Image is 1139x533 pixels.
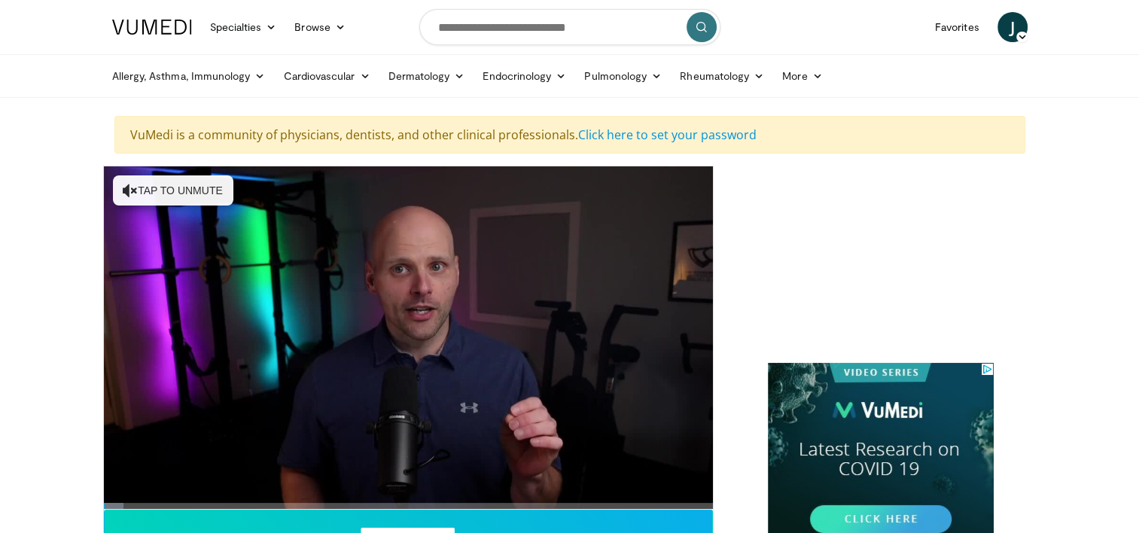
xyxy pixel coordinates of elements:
[474,61,575,91] a: Endocrinology
[103,61,275,91] a: Allergy, Asthma, Immunology
[578,126,757,143] a: Click here to set your password
[274,61,379,91] a: Cardiovascular
[773,61,831,91] a: More
[113,175,233,206] button: Tap to unmute
[671,61,773,91] a: Rheumatology
[112,20,192,35] img: VuMedi Logo
[997,12,1028,42] a: J
[768,166,994,354] iframe: Advertisement
[379,61,474,91] a: Dermatology
[114,116,1025,154] div: VuMedi is a community of physicians, dentists, and other clinical professionals.
[926,12,988,42] a: Favorites
[104,166,714,510] video-js: Video Player
[285,12,355,42] a: Browse
[201,12,286,42] a: Specialties
[575,61,671,91] a: Pulmonology
[419,9,720,45] input: Search topics, interventions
